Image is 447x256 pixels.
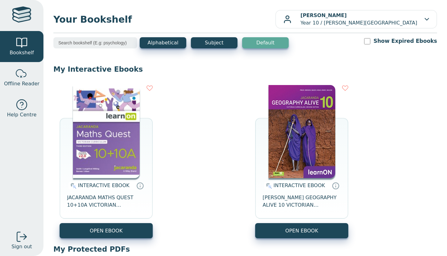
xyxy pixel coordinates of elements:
button: OPEN EBOOK [60,223,153,238]
span: Sign out [11,243,32,250]
span: Bookshelf [10,49,34,56]
span: [PERSON_NAME] GEOGRAPHY ALIVE 10 VICTORIAN CURRICULUM LEARNON EBOOK 2E [263,194,341,209]
input: Search bookshelf (E.g: psychology) [53,37,137,48]
span: INTERACTIVE EBOOK [78,182,129,188]
img: interactive.svg [264,182,272,190]
a: Interactive eBooks are accessed online via the publisher’s portal. They contain interactive resou... [332,182,339,189]
button: Default [242,37,289,48]
p: Year 10 / [PERSON_NAME][GEOGRAPHIC_DATA] [300,12,417,27]
span: Help Centre [7,111,36,119]
p: My Protected PDFs [53,245,437,254]
b: [PERSON_NAME] [300,12,347,18]
button: OPEN EBOOK [255,223,348,238]
p: My Interactive Ebooks [53,65,437,74]
img: 994d196c-7f91-e911-a97e-0272d098c78b.jpg [269,85,335,178]
button: Alphabetical [140,37,186,48]
span: Offline Reader [4,80,39,88]
img: interactive.svg [69,182,76,190]
span: JACARANDA MATHS QUEST 10+10A VICTORIAN CURRICULUM LEARNON EBOOK 3E [67,194,145,209]
span: INTERACTIVE EBOOK [273,182,325,188]
a: Interactive eBooks are accessed online via the publisher’s portal. They contain interactive resou... [136,182,144,189]
span: Your Bookshelf [53,12,275,26]
button: Subject [191,37,237,48]
img: 1499aa3b-a4b8-4611-837d-1f2651393c4c.jpg [73,85,140,178]
label: Show Expired Ebooks [373,37,437,45]
button: [PERSON_NAME]Year 10 / [PERSON_NAME][GEOGRAPHIC_DATA] [275,10,437,29]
